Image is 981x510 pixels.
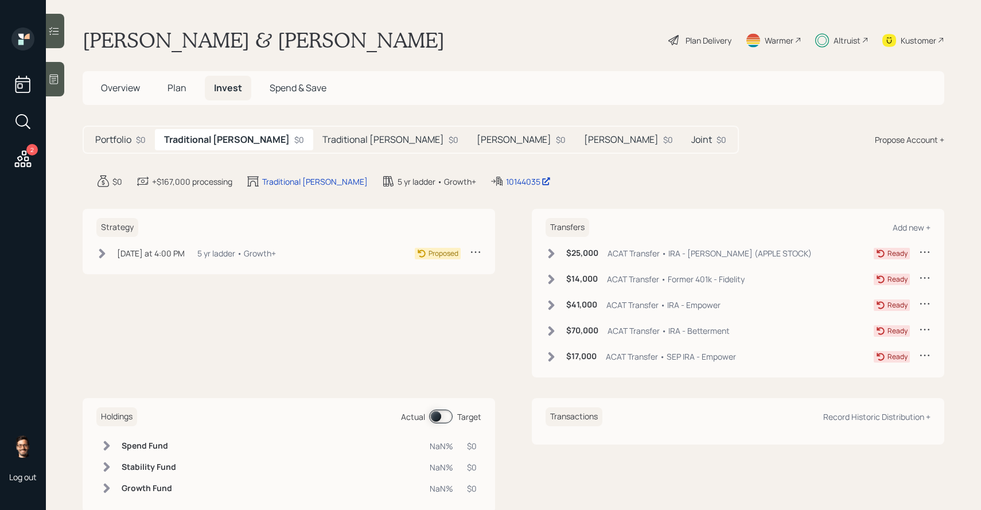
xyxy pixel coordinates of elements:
[122,462,176,472] h6: Stability Fund
[893,222,931,233] div: Add new +
[566,352,597,361] h6: $17,000
[398,176,476,188] div: 5 yr ladder • Growth+
[467,482,477,495] div: $0
[401,411,425,423] div: Actual
[686,34,731,46] div: Plan Delivery
[663,134,673,146] div: $0
[691,134,712,145] h5: Joint
[887,352,908,362] div: Ready
[112,176,122,188] div: $0
[608,325,730,337] div: ACAT Transfer • IRA - Betterment
[887,300,908,310] div: Ready
[457,411,481,423] div: Target
[546,218,589,237] h6: Transfers
[9,472,37,482] div: Log out
[270,81,326,94] span: Spend & Save
[294,134,304,146] div: $0
[584,134,659,145] h5: [PERSON_NAME]
[197,247,276,259] div: 5 yr ladder • Growth+
[430,440,453,452] div: NaN%
[506,176,551,188] div: 10144035
[887,274,908,285] div: Ready
[566,300,597,310] h6: $41,000
[95,134,131,145] h5: Portfolio
[823,411,931,422] div: Record Historic Distribution +
[467,461,477,473] div: $0
[834,34,861,46] div: Altruist
[168,81,186,94] span: Plan
[83,28,445,53] h1: [PERSON_NAME] & [PERSON_NAME]
[566,274,598,284] h6: $14,000
[566,248,598,258] h6: $25,000
[96,407,137,426] h6: Holdings
[875,134,944,146] div: Propose Account +
[429,248,458,259] div: Proposed
[322,134,444,145] h5: Traditional [PERSON_NAME]
[152,176,232,188] div: +$167,000 processing
[765,34,793,46] div: Warmer
[546,407,602,426] h6: Transactions
[901,34,936,46] div: Kustomer
[887,326,908,336] div: Ready
[608,247,812,259] div: ACAT Transfer • IRA - [PERSON_NAME] (APPLE STOCK)
[136,134,146,146] div: $0
[607,273,745,285] div: ACAT Transfer • Former 401k - Fidelity
[26,144,38,155] div: 2
[262,176,368,188] div: Traditional [PERSON_NAME]
[430,482,453,495] div: NaN%
[606,299,721,311] div: ACAT Transfer • IRA - Empower
[606,351,736,363] div: ACAT Transfer • SEP IRA - Empower
[566,326,598,336] h6: $70,000
[467,440,477,452] div: $0
[96,218,138,237] h6: Strategy
[449,134,458,146] div: $0
[887,248,908,259] div: Ready
[717,134,726,146] div: $0
[117,247,185,259] div: [DATE] at 4:00 PM
[164,134,290,145] h5: Traditional [PERSON_NAME]
[430,461,453,473] div: NaN%
[11,435,34,458] img: sami-boghos-headshot.png
[556,134,566,146] div: $0
[214,81,242,94] span: Invest
[477,134,551,145] h5: [PERSON_NAME]
[101,81,140,94] span: Overview
[122,441,176,451] h6: Spend Fund
[122,484,176,493] h6: Growth Fund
